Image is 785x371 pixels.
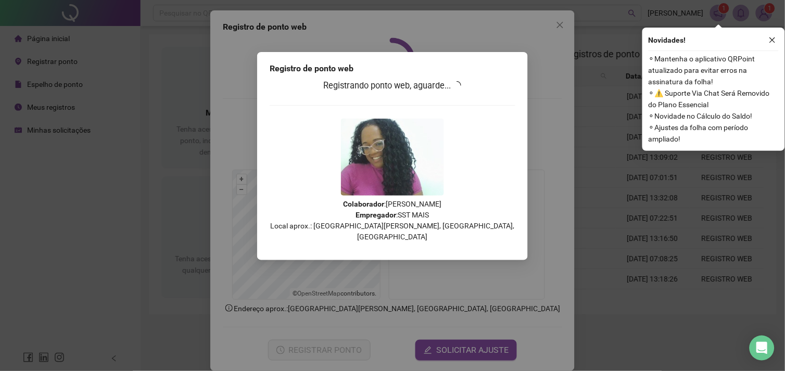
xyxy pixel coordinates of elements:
[270,62,515,75] div: Registro de ponto web
[750,336,775,361] div: Open Intercom Messenger
[649,122,779,145] span: ⚬ Ajustes da folha com período ampliado!
[270,79,515,93] h3: Registrando ponto web, aguarde...
[649,87,779,110] span: ⚬ ⚠️ Suporte Via Chat Será Removido do Plano Essencial
[649,53,779,87] span: ⚬ Mantenha o aplicativo QRPoint atualizado para evitar erros na assinatura da folha!
[769,36,776,44] span: close
[341,119,444,196] img: 9k=
[649,110,779,122] span: ⚬ Novidade no Cálculo do Saldo!
[344,200,385,208] strong: Colaborador
[649,34,686,46] span: Novidades !
[453,81,461,89] span: loading
[356,211,397,219] strong: Empregador
[270,199,515,242] p: : [PERSON_NAME] : SST MAIS Local aprox.: [GEOGRAPHIC_DATA][PERSON_NAME], [GEOGRAPHIC_DATA], [GEOG...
